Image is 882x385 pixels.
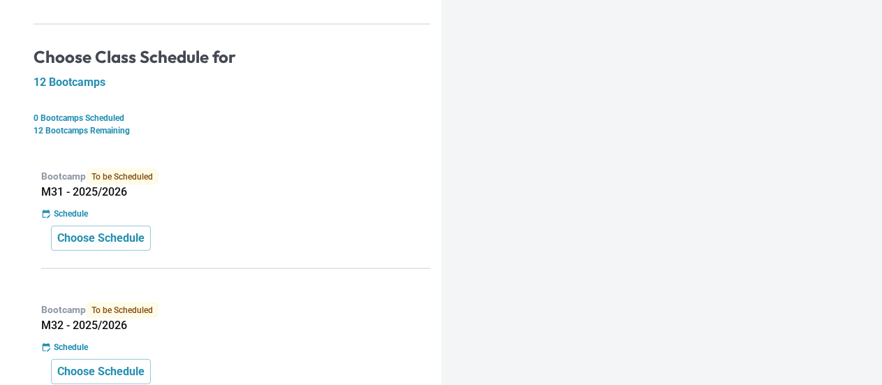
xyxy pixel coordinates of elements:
[34,124,430,137] p: 12 Bootcamps Remaining
[54,341,88,354] p: Schedule
[34,75,430,89] h5: 12 Bootcamps
[41,168,430,185] p: Bootcamp
[51,359,151,384] button: Choose Schedule
[41,302,430,319] p: Bootcamp
[57,363,145,380] p: Choose Schedule
[41,319,430,333] h5: M32 - 2025/2026
[34,47,430,68] h4: Choose Class Schedule for
[51,226,151,251] button: Choose Schedule
[34,112,430,124] p: 0 Bootcamps Scheduled
[57,230,145,247] p: Choose Schedule
[86,302,159,319] span: To be Scheduled
[54,208,88,220] p: Schedule
[41,185,430,199] h5: M31 - 2025/2026
[86,168,159,185] span: To be Scheduled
